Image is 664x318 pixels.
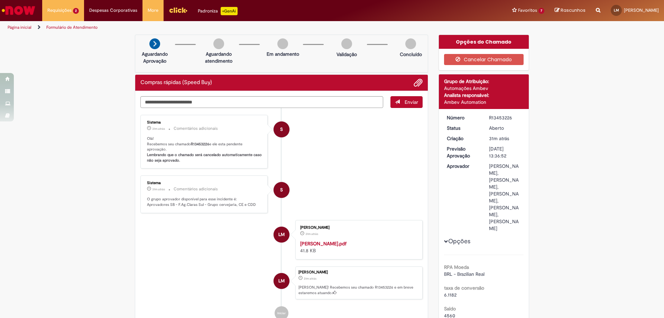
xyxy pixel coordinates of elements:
[444,99,524,106] div: Ambev Automation
[278,226,285,243] span: LM
[191,142,209,147] b: R13453226
[624,7,659,13] span: [PERSON_NAME]
[300,226,415,230] div: [PERSON_NAME]
[444,292,456,298] span: 6.1182
[442,114,484,121] dt: Número
[405,99,418,105] span: Enviar
[614,8,619,12] span: LM
[439,35,529,49] div: Opções do Chamado
[274,273,289,289] div: Lucas Zscharnock Martini
[5,21,437,34] ul: Trilhas de página
[8,25,31,30] a: Página inicial
[489,125,521,131] div: Aberto
[489,114,521,121] div: R13453226
[518,7,537,14] span: Favoritos
[489,135,521,142] div: 27/08/2025 15:36:52
[278,273,285,289] span: LM
[442,125,484,131] dt: Status
[138,51,172,64] p: Aguardando Aprovação
[274,227,289,243] div: Lucas Zscharnock Martini
[152,187,165,191] span: 31m atrás
[202,51,236,64] p: Aguardando atendimento
[304,276,316,281] span: 31m atrás
[140,266,423,300] li: Lucas Zscharnock Martini
[405,38,416,49] img: img-circle-grey.png
[152,127,165,131] span: 31m atrás
[274,182,289,198] div: System
[489,163,521,232] div: [PERSON_NAME], [PERSON_NAME], [PERSON_NAME], [PERSON_NAME], [PERSON_NAME]
[73,8,79,14] span: 2
[152,187,165,191] time: 27/08/2025 15:37:00
[336,51,357,58] p: Validação
[298,285,419,296] p: [PERSON_NAME]! Recebemos seu chamado R13453226 e em breve estaremos atuando.
[444,85,524,92] div: Automações Ambev
[174,186,218,192] small: Comentários adicionais
[147,181,262,185] div: Sistema
[305,232,318,236] span: 31m atrás
[305,232,318,236] time: 27/08/2025 15:36:28
[390,96,423,108] button: Enviar
[300,240,347,247] a: [PERSON_NAME].pdf
[400,51,422,58] p: Concluído
[444,54,524,65] button: Cancelar Chamado
[442,135,484,142] dt: Criação
[213,38,224,49] img: img-circle-grey.png
[1,3,36,17] img: ServiceNow
[444,92,524,99] div: Analista responsável:
[46,25,98,30] a: Formulário de Atendimento
[489,145,521,159] div: [DATE] 13:36:52
[274,121,289,137] div: System
[169,5,187,15] img: click_logo_yellow_360x200.png
[198,7,238,15] div: Padroniza
[148,7,158,14] span: More
[147,136,262,163] p: Olá! Recebemos seu chamado e ele esta pendente aprovação.
[444,271,485,277] span: BRL - Brazilian Real
[341,38,352,49] img: img-circle-grey.png
[300,240,415,254] div: 41.8 KB
[221,7,238,15] p: +GenAi
[444,78,524,85] div: Grupo de Atribuição:
[489,135,509,142] span: 31m atrás
[444,264,469,270] b: RPA Moeda
[174,126,218,131] small: Comentários adicionais
[442,163,484,170] dt: Aprovador
[152,127,165,131] time: 27/08/2025 15:37:05
[444,285,484,291] b: taxa de conversão
[149,38,160,49] img: arrow-next.png
[555,7,585,14] a: Rascunhos
[444,306,456,312] b: Saldo
[304,276,316,281] time: 27/08/2025 15:36:52
[140,80,212,86] h2: Compras rápidas (Speed Buy) Histórico de tíquete
[489,135,509,142] time: 27/08/2025 15:36:52
[147,120,262,125] div: Sistema
[298,270,419,274] div: [PERSON_NAME]
[561,7,585,13] span: Rascunhos
[47,7,72,14] span: Requisições
[147,197,262,207] p: O grupo aprovador disponível para esse incidente é: Aprovadores SB - F.Ag.Claras Sul - Grupo cerv...
[147,152,263,163] b: Lembrando que o chamado será cancelado automaticamente caso não seja aprovado.
[277,38,288,49] img: img-circle-grey.png
[267,51,299,57] p: Em andamento
[442,145,484,159] dt: Previsão Aprovação
[280,182,283,198] span: S
[414,78,423,87] button: Adicionar anexos
[538,8,544,14] span: 7
[280,121,283,138] span: S
[89,7,137,14] span: Despesas Corporativas
[140,96,383,108] textarea: Digite sua mensagem aqui...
